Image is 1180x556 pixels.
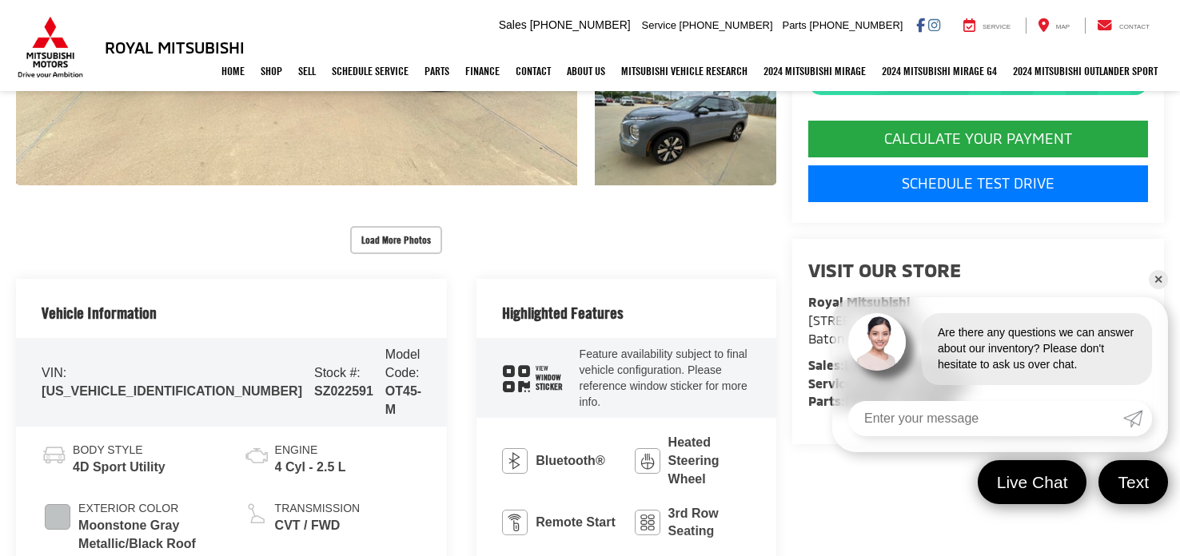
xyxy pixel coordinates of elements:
h2: Highlighted Features [502,304,624,322]
span: Parts [782,19,806,31]
span: Service [642,19,676,31]
span: #BFC2C3 [45,504,70,530]
img: 2025 Mitsubishi Outlander SEL [593,48,779,187]
a: Mitsubishi Vehicle Research [613,51,755,91]
span: Sales [499,18,527,31]
img: Bluetooth® [502,448,528,474]
span: Baton Rouge [808,331,887,346]
button: Load More Photos [350,226,442,254]
span: Exterior Color [78,501,220,517]
a: Contact [508,51,559,91]
span: Heated Steering Wheel [668,434,751,489]
span: OT45-M [385,384,421,416]
strong: Parts: [808,393,958,408]
span: VIN: [42,366,66,379]
img: Heated Steering Wheel [635,448,660,474]
span: Transmission [275,501,361,517]
img: Remote Start [502,510,528,535]
span: CVT / FWD [275,517,361,535]
a: Facebook: Click to visit our Facebook page [916,18,925,31]
a: 2024 Mitsubishi Mirage G4 [874,51,1005,91]
input: Enter your message [848,401,1123,436]
a: Service [951,18,1023,34]
a: Sell [290,51,324,91]
span: 4 Cyl - 2.5 L [275,459,346,477]
span: [PHONE_NUMBER] [809,19,903,31]
img: Mitsubishi [14,16,86,78]
span: View [536,364,563,373]
h3: Royal Mitsubishi [105,38,245,56]
a: Live Chat [978,460,1087,504]
span: Live Chat [989,471,1076,493]
strong: Royal Mitsubishi [808,294,910,309]
span: Window [536,373,563,382]
a: Finance [457,51,508,91]
a: Parts: Opens in a new tab [417,51,457,91]
span: [PHONE_NUMBER] [530,18,631,31]
span: 3rd Row Seating [668,505,751,542]
span: 4D Sport Utility [73,459,165,477]
a: Shop [253,51,290,91]
h2: Vehicle Information [42,304,157,322]
span: Service [983,23,1011,30]
a: Instagram: Click to visit our Instagram page [928,18,940,31]
span: [US_VEHICLE_IDENTIFICATION_NUMBER] [42,384,302,398]
div: window sticker [502,364,563,392]
a: Submit [1123,401,1152,436]
span: Engine [275,443,346,459]
img: Agent profile photo [848,313,906,371]
h2: Visit our Store [808,260,1148,280]
a: Contact [1085,18,1162,34]
span: Bluetooth® [536,452,604,471]
span: Sticker [536,383,563,391]
strong: Service: [808,375,969,391]
a: About Us [559,51,613,91]
span: Text [1110,471,1157,493]
a: Home [213,51,253,91]
a: 2024 Mitsubishi Outlander SPORT [1005,51,1166,91]
a: Map [1026,18,1082,34]
span: SZ022591 [314,384,373,398]
span: Remote Start [536,514,616,532]
div: Are there any questions we can answer about our inventory? Please don't hesitate to ask us over c... [922,313,1152,385]
a: 2024 Mitsubishi Mirage [755,51,874,91]
span: , [808,331,950,346]
a: Text [1098,460,1168,504]
img: 3rd Row Seating [635,510,660,535]
span: Moonstone Gray Metallic/Black Roof [78,517,220,554]
span: [STREET_ADDRESS] [808,312,923,328]
a: Schedule Test Drive [808,165,1148,202]
span: Map [1056,23,1070,30]
span: Model Code: [385,347,421,379]
a: Schedule Service: Opens in a new tab [324,51,417,91]
span: Contact [1119,23,1150,30]
span: Stock #: [314,366,361,379]
: CALCULATE YOUR PAYMENT [808,121,1148,157]
a: Expand Photo 3 [595,50,776,185]
span: Feature availability subject to final vehicle configuration. Please reference window sticker for ... [580,347,747,408]
span: Body Style [73,443,165,459]
span: [PHONE_NUMBER] [680,19,773,31]
strong: Sales: [808,357,957,372]
a: [STREET_ADDRESS] Baton Rouge,LA 70815 [808,312,950,346]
